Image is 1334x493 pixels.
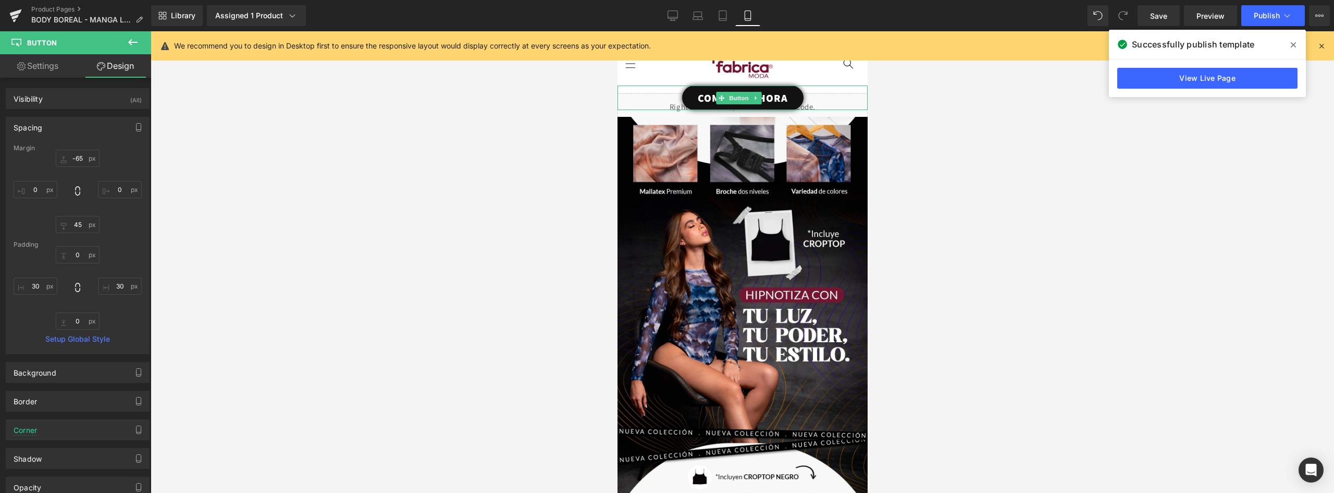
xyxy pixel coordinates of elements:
div: Visibility [14,89,43,103]
span: Successfully publish template [1132,38,1254,51]
input: 0 [56,246,100,263]
div: Border [14,391,37,406]
a: Expand / Collapse [133,61,144,73]
input: 0 [98,181,142,198]
a: Punto Fabrica Moda [67,3,184,62]
button: Undo [1088,5,1108,26]
a: Preview [1184,5,1237,26]
a: COMPRAR AHORA [65,54,186,79]
div: Open Intercom Messenger [1299,458,1324,483]
div: Background [14,363,56,377]
input: 0 [56,216,100,233]
div: Margin [14,145,142,152]
input: 0 [14,181,57,198]
a: Product Pages [31,5,151,14]
span: Library [171,11,195,20]
span: Save [1150,10,1167,21]
img: Punto Fabrica Moda [70,7,180,58]
a: Tablet [710,5,735,26]
a: View Live Page [1117,68,1298,89]
button: Publish [1241,5,1305,26]
div: Spacing [14,117,42,132]
a: Desktop [660,5,685,26]
span: BODY BOREAL - MANGA LARGA [31,16,131,24]
div: Opacity [14,477,41,492]
span: Button [109,61,133,73]
input: 0 [56,150,100,167]
button: Redo [1113,5,1133,26]
a: Laptop [685,5,710,26]
a: Mobile [735,5,760,26]
a: New Library [151,5,203,26]
summary: Menú [2,21,24,44]
p: We recommend you to design in Desktop first to ensure the responsive layout would display correct... [174,40,651,52]
div: Shadow [14,449,42,463]
a: Design [78,54,153,78]
span: Preview [1196,10,1225,21]
a: Setup Global Style [14,335,142,343]
span: Button [27,39,57,47]
input: 0 [98,278,142,295]
div: (All) [130,89,142,106]
summary: Búsqueda [219,21,242,44]
div: Padding [14,241,142,248]
input: 0 [14,278,57,295]
button: More [1309,5,1330,26]
span: Publish [1254,11,1280,20]
div: Corner [14,420,37,435]
input: 0 [56,312,100,330]
div: Assigned 1 Product [215,10,298,21]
